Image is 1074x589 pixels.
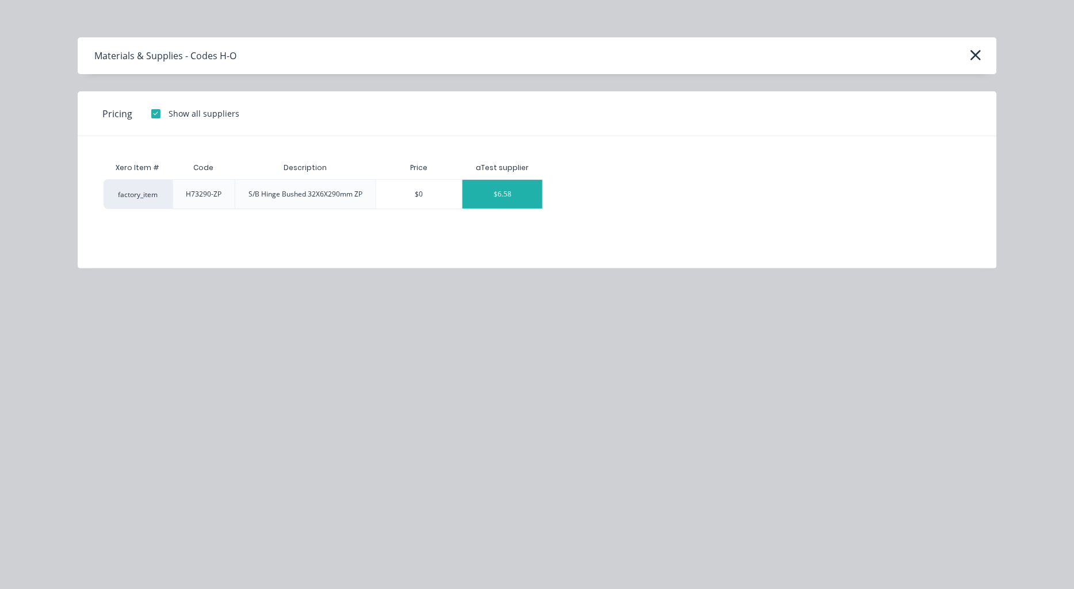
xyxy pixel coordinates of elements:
div: Materials & Supplies - Codes H-O [95,49,237,63]
div: Price [376,156,462,179]
span: Pricing [103,107,133,121]
div: Show all suppliers [169,107,240,120]
div: H73290-ZP [186,189,221,199]
div: $6.58 [463,180,542,209]
div: Description [274,153,336,182]
div: $0 [376,180,462,209]
div: factory_item [104,179,173,209]
div: aTest supplier [476,163,529,173]
div: Xero Item # [104,156,173,179]
div: Code [184,153,223,182]
div: S/B Hinge Bushed 32X6X290mm ZP [249,189,362,199]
